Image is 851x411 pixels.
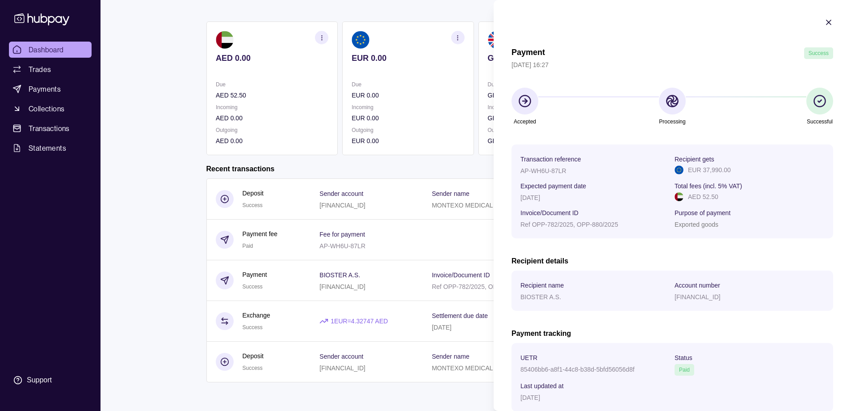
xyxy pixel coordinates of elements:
p: Successful [807,117,833,127]
p: Exported goods [675,221,718,228]
p: BIOSTER A.S. [520,293,561,301]
p: [DATE] [520,394,540,401]
p: Account number [675,282,720,289]
img: ae [675,192,683,201]
p: UETR [520,354,537,361]
h1: Payment [511,47,545,59]
p: Ref OPP-782/2025, OPP-880/2025 [520,221,618,228]
span: Paid [679,367,690,373]
span: Success [809,50,829,56]
p: Accepted [514,117,536,127]
h2: Recipient details [511,256,833,266]
p: EUR 37,990.00 [688,165,731,175]
p: Purpose of payment [675,209,730,216]
h2: Payment tracking [511,329,833,339]
p: Expected payment date [520,182,586,190]
p: [DATE] [520,194,540,201]
p: [FINANCIAL_ID] [675,293,721,301]
p: Last updated at [520,382,564,390]
p: Recipient name [520,282,564,289]
p: AED 52.50 [688,192,718,202]
img: eu [675,165,683,174]
p: Status [675,354,692,361]
p: Processing [659,117,685,127]
p: Total fees (incl. 5% VAT) [675,182,742,190]
p: 85406bb6-a8f1-44c8-b38d-5bfd56056d8f [520,366,634,373]
p: AP-WH6U-87LR [520,167,566,174]
p: Transaction reference [520,156,581,163]
p: Invoice/Document ID [520,209,579,216]
p: Recipient gets [675,156,714,163]
p: [DATE] 16:27 [511,60,833,70]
